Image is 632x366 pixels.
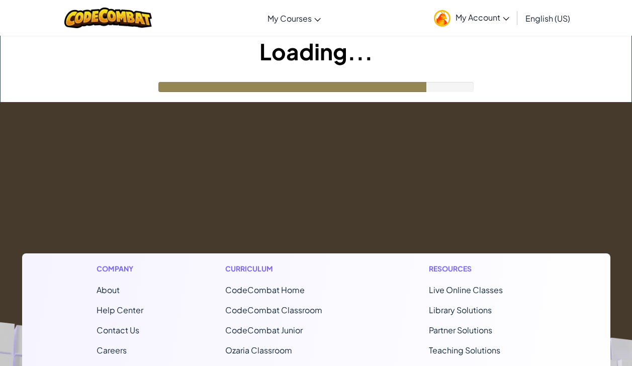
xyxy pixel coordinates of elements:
span: Contact Us [97,325,139,335]
a: Careers [97,345,127,355]
a: Ozaria Classroom [225,345,292,355]
a: Partner Solutions [429,325,492,335]
a: English (US) [520,5,575,32]
a: CodeCombat Classroom [225,305,322,315]
span: English (US) [525,13,570,24]
a: Live Online Classes [429,285,503,295]
h1: Resources [429,263,536,274]
span: My Courses [267,13,312,24]
a: My Courses [262,5,326,32]
a: CodeCombat Junior [225,325,303,335]
h1: Loading... [1,36,631,67]
a: My Account [429,2,514,34]
img: CodeCombat logo [64,8,152,28]
a: Help Center [97,305,143,315]
span: My Account [456,12,509,23]
img: avatar [434,10,450,27]
a: Library Solutions [429,305,492,315]
a: Teaching Solutions [429,345,500,355]
h1: Curriculum [225,263,347,274]
span: CodeCombat Home [225,285,305,295]
h1: Company [97,263,143,274]
a: About [97,285,120,295]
